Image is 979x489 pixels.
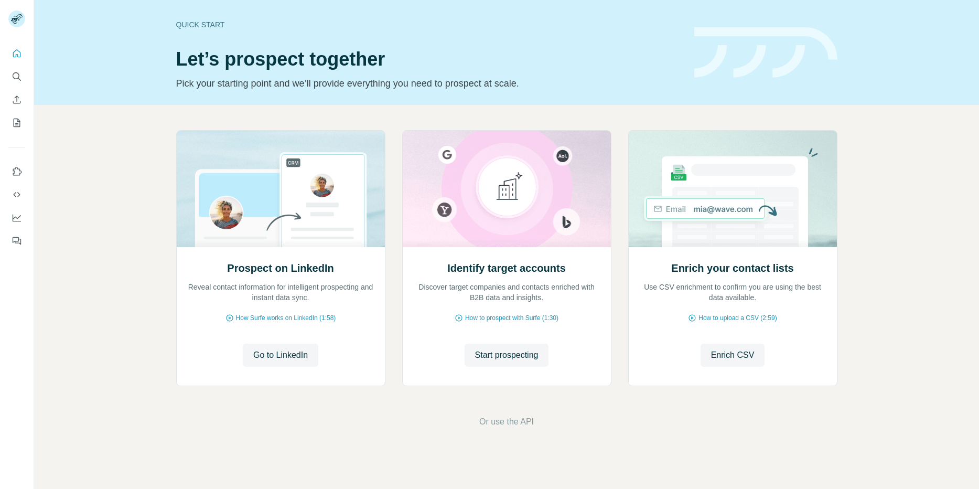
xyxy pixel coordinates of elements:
[8,208,25,227] button: Dashboard
[253,349,308,362] span: Go to LinkedIn
[8,113,25,132] button: My lists
[8,231,25,250] button: Feedback
[671,261,793,275] h2: Enrich your contact lists
[187,282,374,303] p: Reveal contact information for intelligent prospecting and instant data sync.
[402,131,611,247] img: Identify target accounts
[479,416,534,428] button: Or use the API
[8,162,25,181] button: Use Surfe on LinkedIn
[694,27,837,78] img: banner
[701,344,765,367] button: Enrich CSV
[176,49,682,70] h1: Let’s prospect together
[176,76,682,91] p: Pick your starting point and we’ll provide everything you need to prospect at scale.
[8,44,25,63] button: Quick start
[176,131,385,247] img: Prospect on LinkedIn
[711,349,755,362] span: Enrich CSV
[639,282,826,303] p: Use CSV enrichment to confirm you are using the best data available.
[447,261,566,275] h2: Identify target accounts
[236,313,336,323] span: How Surfe works on LinkedIn (1:58)
[243,344,318,367] button: Go to LinkedIn
[413,282,600,303] p: Discover target companies and contacts enriched with B2B data and insights.
[176,19,682,30] div: Quick start
[475,349,539,362] span: Start prospecting
[628,131,837,247] img: Enrich your contact lists
[465,313,558,323] span: How to prospect with Surfe (1:30)
[8,185,25,204] button: Use Surfe API
[698,313,777,323] span: How to upload a CSV (2:59)
[465,344,549,367] button: Start prospecting
[227,261,333,275] h2: Prospect on LinkedIn
[8,90,25,109] button: Enrich CSV
[8,67,25,86] button: Search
